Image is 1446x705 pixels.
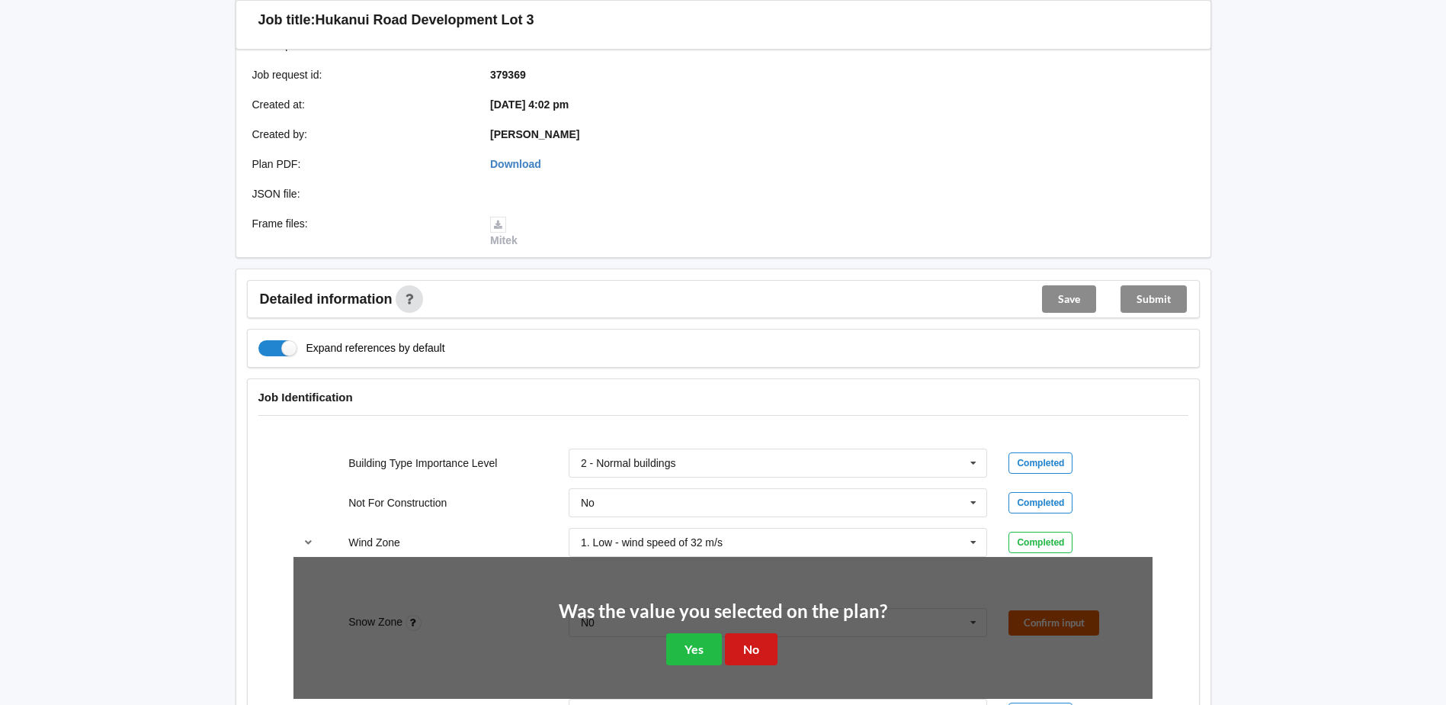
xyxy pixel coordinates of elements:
[242,127,480,142] div: Created by :
[666,633,722,665] button: Yes
[242,97,480,112] div: Created at :
[242,186,480,201] div: JSON file :
[1008,492,1072,513] div: Completed
[581,537,723,548] div: 1. Low - wind speed of 32 m/s
[559,600,887,623] h2: Was the value you selected on the plan?
[258,390,1188,404] h4: Job Identification
[293,529,323,556] button: reference-toggle
[316,11,534,29] h3: Hukanui Road Development Lot 3
[490,128,579,140] b: [PERSON_NAME]
[725,633,778,665] button: No
[260,292,393,306] span: Detailed information
[581,458,676,468] div: 2 - Normal buildings
[581,497,595,508] div: No
[1008,452,1072,474] div: Completed
[490,158,541,170] a: Download
[348,497,447,509] label: Not For Construction
[490,217,518,246] a: Mitek
[490,69,526,81] b: 379369
[258,340,445,356] label: Expand references by default
[242,156,480,172] div: Plan PDF :
[348,457,497,469] label: Building Type Importance Level
[1008,532,1072,553] div: Completed
[258,11,316,29] h3: Job title:
[348,536,400,549] label: Wind Zone
[242,216,480,248] div: Frame files :
[490,98,569,111] b: [DATE] 4:02 pm
[242,67,480,82] div: Job request id :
